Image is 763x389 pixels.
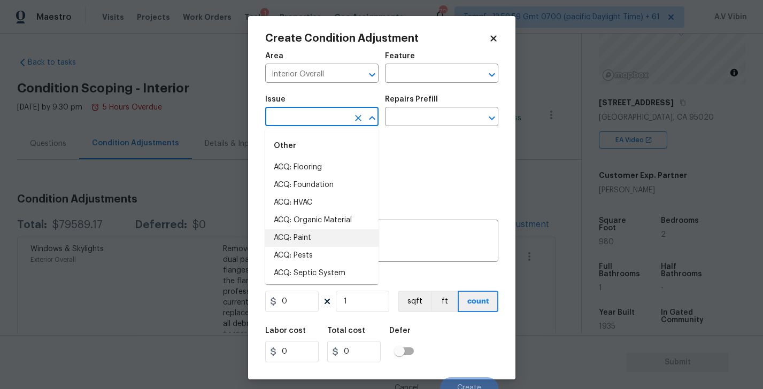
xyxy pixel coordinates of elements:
button: sqft [398,291,431,312]
button: Clear [351,111,366,126]
li: ACQ: Paint [265,229,379,247]
li: ACQ: Septic System [265,264,379,282]
h5: Defer [389,327,411,334]
div: Other [265,133,379,159]
button: Open [484,67,499,82]
li: ACQ: Flooring [265,159,379,176]
button: count [458,291,498,312]
h5: Feature [385,52,415,60]
h5: Repairs Prefill [385,96,438,103]
li: ACQ: HVAC [265,194,379,212]
h5: Total cost [327,327,365,334]
li: ACQ: Organic Material [265,212,379,229]
h5: Issue [265,96,286,103]
button: Close [365,111,380,126]
li: ACQ: Foundation [265,176,379,194]
button: Open [484,111,499,126]
button: Open [365,67,380,82]
h2: Create Condition Adjustment [265,33,489,44]
button: ft [431,291,458,312]
h5: Labor cost [265,327,306,334]
h5: Area [265,52,283,60]
li: ACQ: Water Leak [265,282,379,300]
li: ACQ: Pests [265,247,379,264]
